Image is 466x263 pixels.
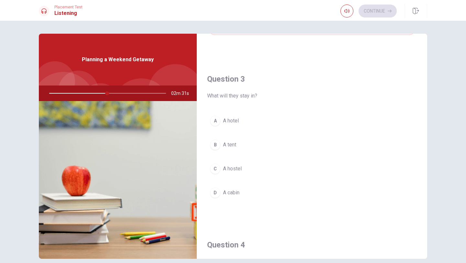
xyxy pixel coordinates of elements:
span: Planning a Weekend Getaway [82,56,154,63]
h4: Question 4 [207,240,417,250]
h4: Question 3 [207,74,417,84]
div: B [210,140,220,150]
div: D [210,188,220,198]
span: A hostel [223,165,242,173]
span: 02m 31s [171,86,194,101]
div: A [210,116,220,126]
span: A tent [223,141,236,149]
img: Planning a Weekend Getaway [39,101,197,259]
span: What will they stay in? [207,92,417,100]
h1: Listening [54,9,83,17]
button: DA cabin [207,185,417,201]
button: CA hostel [207,161,417,177]
span: A hotel [223,117,239,125]
div: C [210,164,220,174]
button: BA tent [207,137,417,153]
span: Placement Test [54,5,83,9]
span: A cabin [223,189,239,197]
button: AA hotel [207,113,417,129]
